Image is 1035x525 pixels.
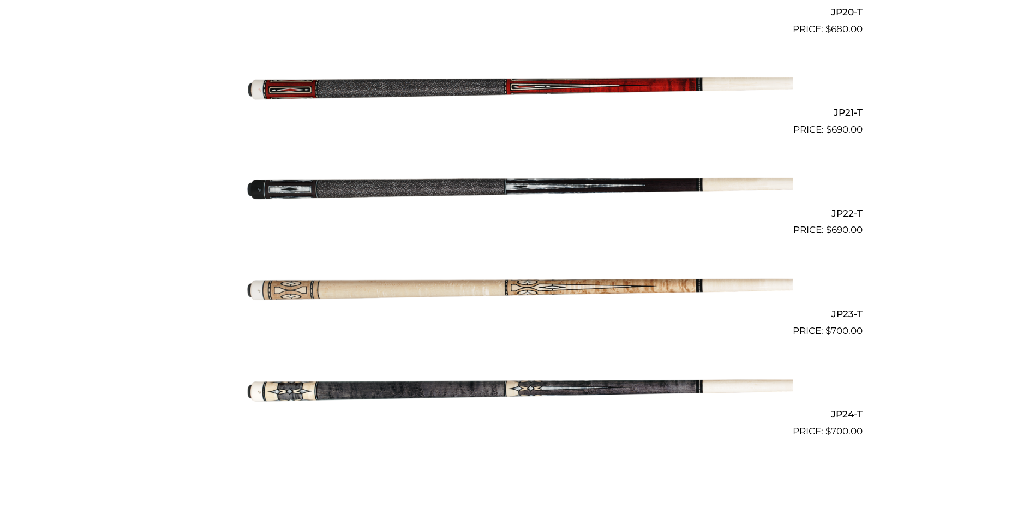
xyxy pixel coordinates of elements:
h2: JP23-T [173,303,863,324]
span: $ [825,23,831,34]
span: $ [825,426,831,437]
span: $ [825,325,831,336]
img: JP24-T [242,343,793,434]
h2: JP21-T [173,103,863,123]
h2: JP20-T [173,2,863,22]
bdi: 680.00 [825,23,863,34]
a: JP22-T $690.00 [173,141,863,237]
bdi: 700.00 [825,426,863,437]
h2: JP22-T [173,203,863,223]
a: JP23-T $700.00 [173,242,863,338]
span: $ [826,224,831,235]
h2: JP24-T [173,404,863,425]
a: JP21-T $690.00 [173,41,863,137]
img: JP22-T [242,141,793,233]
a: JP24-T $700.00 [173,343,863,439]
img: JP21-T [242,41,793,133]
img: JP23-T [242,242,793,333]
bdi: 690.00 [826,124,863,135]
span: $ [826,124,831,135]
bdi: 700.00 [825,325,863,336]
bdi: 690.00 [826,224,863,235]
